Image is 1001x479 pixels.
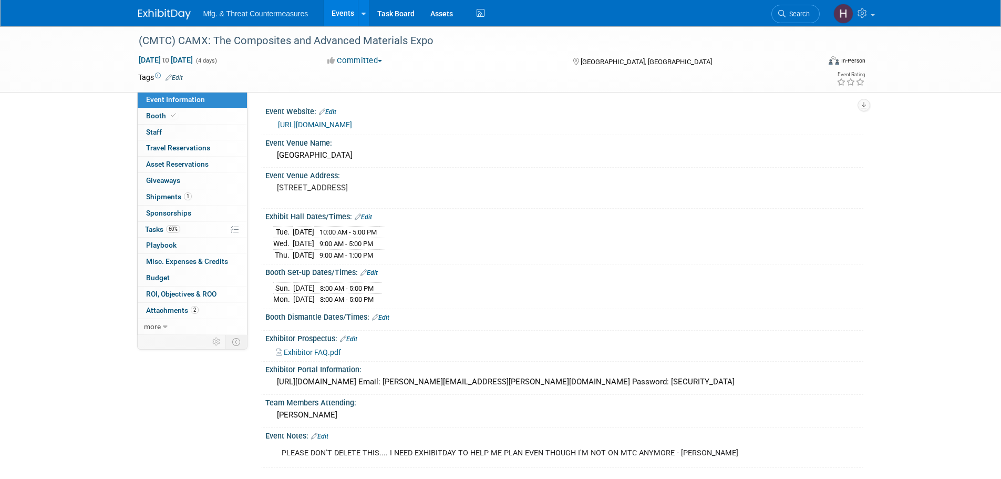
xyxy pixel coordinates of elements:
span: Misc. Expenses & Credits [146,257,228,266]
a: Giveaways [138,173,247,189]
a: Booth [138,108,247,124]
span: 8:00 AM - 5:00 PM [320,295,374,303]
a: Attachments2 [138,303,247,319]
td: [DATE] [293,282,315,294]
span: Giveaways [146,176,180,185]
span: 1 [184,192,192,200]
div: Exhibitor Prospectus: [265,331,863,344]
td: Mon. [273,294,293,305]
a: Edit [340,335,357,343]
a: Search [771,5,820,23]
span: more [144,322,161,331]
span: Travel Reservations [146,144,210,152]
a: Exhibitor FAQ.pdf [276,348,341,356]
i: Booth reservation complete [171,113,176,118]
div: [GEOGRAPHIC_DATA] [273,147,855,164]
td: Sun. [273,282,293,294]
span: Event Information [146,95,205,104]
span: [DATE] [DATE] [138,55,193,65]
span: Booth [146,111,178,120]
div: Booth Set-up Dates/Times: [265,264,863,278]
span: Staff [146,128,162,136]
span: Tasks [145,225,180,233]
div: Event Notes: [265,428,863,442]
div: [PERSON_NAME] [273,407,855,423]
span: 9:00 AM - 1:00 PM [319,251,373,259]
img: Hillary Hawkins [833,4,853,24]
span: Exhibitor FAQ.pdf [284,348,341,356]
div: In-Person [841,57,865,65]
a: Shipments1 [138,189,247,205]
a: Playbook [138,238,247,253]
span: 9:00 AM - 5:00 PM [319,240,373,248]
td: Toggle Event Tabs [225,335,247,349]
a: Edit [372,314,389,321]
div: (CMTC) CAMX: The Composites and Advanced Materials Expo [135,32,804,50]
a: Event Information [138,92,247,108]
td: Tue. [273,227,293,238]
div: [URL][DOMAIN_NAME] Email: [PERSON_NAME][EMAIL_ADDRESS][PERSON_NAME][DOMAIN_NAME] Password: [SECUR... [273,374,855,390]
div: PLEASE DON'T DELETE THIS.... I NEED EXHIBITDAY TO HELP ME PLAN EVEN THOUGH I'M NOT ON MTC ANYMORE... [274,443,748,464]
a: [URL][DOMAIN_NAME] [278,120,352,129]
div: Exhibit Hall Dates/Times: [265,209,863,222]
span: Shipments [146,192,192,201]
span: 60% [166,225,180,233]
a: Edit [319,108,336,116]
a: Edit [360,269,378,277]
span: ROI, Objectives & ROO [146,290,216,298]
a: Tasks60% [138,222,247,238]
span: 2 [191,306,199,314]
td: Tags [138,72,183,83]
span: Search [786,10,810,18]
td: [DATE] [293,294,315,305]
span: 10:00 AM - 5:00 PM [319,228,377,236]
span: Mfg. & Threat Countermeasures [203,9,308,18]
td: [DATE] [293,249,314,260]
span: Asset Reservations [146,160,209,168]
td: Personalize Event Tab Strip [208,335,226,349]
img: ExhibitDay [138,9,191,19]
div: Booth Dismantle Dates/Times: [265,309,863,323]
div: Event Rating [837,72,865,77]
td: [DATE] [293,227,314,238]
span: [GEOGRAPHIC_DATA], [GEOGRAPHIC_DATA] [581,58,712,66]
div: Event Format [758,55,866,70]
a: Sponsorships [138,206,247,221]
a: Misc. Expenses & Credits [138,254,247,270]
div: Exhibitor Portal Information: [265,362,863,375]
td: Thu. [273,249,293,260]
pre: [STREET_ADDRESS] [277,183,503,192]
a: Edit [311,433,328,440]
button: Committed [324,55,386,66]
span: 8:00 AM - 5:00 PM [320,284,374,292]
a: Staff [138,125,247,140]
a: more [138,319,247,335]
a: Edit [166,74,183,81]
a: Edit [355,213,372,221]
span: (4 days) [195,57,217,64]
a: Budget [138,270,247,286]
a: Travel Reservations [138,140,247,156]
a: ROI, Objectives & ROO [138,287,247,302]
div: Event Venue Address: [265,168,863,181]
td: [DATE] [293,238,314,250]
td: Wed. [273,238,293,250]
div: Event Website: [265,104,863,117]
a: Asset Reservations [138,157,247,172]
img: Format-Inperson.png [829,56,839,65]
span: Playbook [146,241,177,249]
span: to [161,56,171,64]
div: Team Members Attending: [265,395,863,408]
span: Attachments [146,306,199,314]
div: Event Venue Name: [265,135,863,148]
span: Budget [146,273,170,282]
span: Sponsorships [146,209,191,217]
